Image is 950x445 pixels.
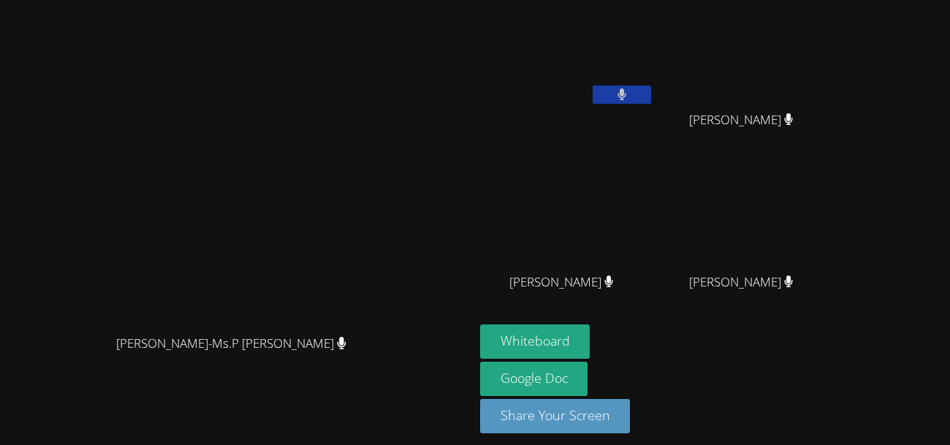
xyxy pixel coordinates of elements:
[689,272,794,293] span: [PERSON_NAME]
[689,110,794,131] span: [PERSON_NAME]
[480,399,631,433] button: Share Your Screen
[509,272,614,293] span: [PERSON_NAME]
[480,324,590,359] button: Whiteboard
[480,362,588,396] a: Google Doc
[116,333,346,354] span: [PERSON_NAME]-Ms.P [PERSON_NAME]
